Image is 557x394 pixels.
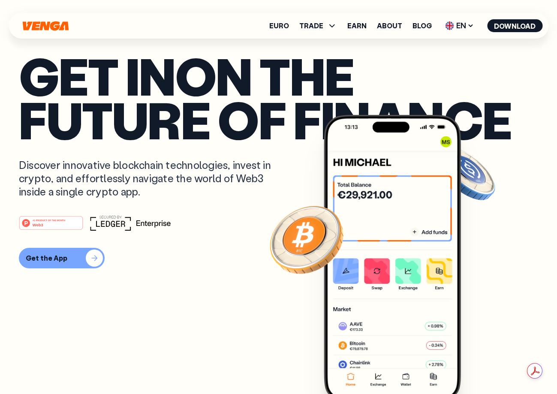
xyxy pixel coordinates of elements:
[33,223,43,227] tspan: Web3
[347,22,367,29] a: Earn
[445,21,454,30] img: flag-uk
[442,19,477,33] span: EN
[19,54,538,141] p: Get in on the future of finance
[26,254,67,262] div: Get the App
[268,201,345,278] img: Bitcoin
[299,22,323,29] span: TRADE
[269,22,289,29] a: Euro
[377,22,402,29] a: About
[21,21,69,31] svg: Home
[19,158,290,199] p: Discover innovative blockchain technologies, invest in crypto, and effortlessly navigate the worl...
[487,19,542,32] button: Download
[435,143,497,205] img: USDC coin
[19,248,538,268] a: Get the App
[412,22,432,29] a: Blog
[19,248,105,268] button: Get the App
[33,219,65,222] tspan: #1 PRODUCT OF THE MONTH
[19,221,83,232] a: #1 PRODUCT OF THE MONTHWeb3
[299,21,337,31] span: TRADE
